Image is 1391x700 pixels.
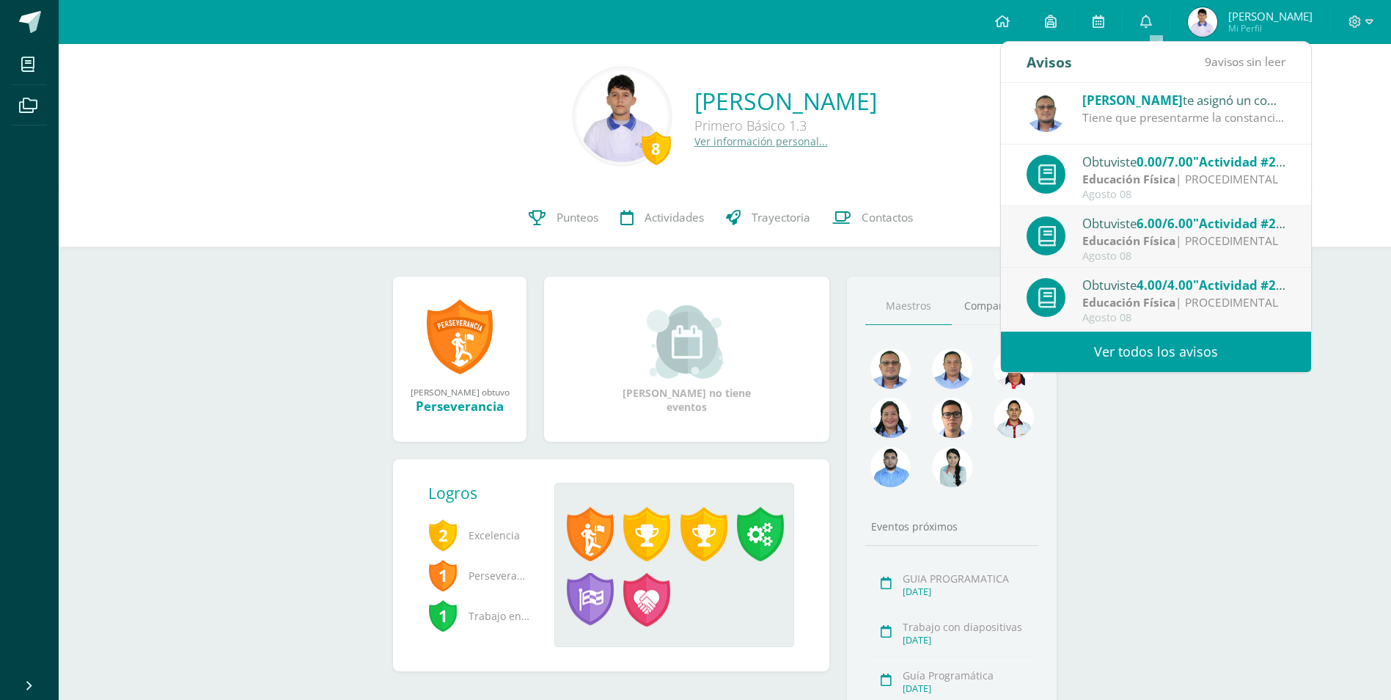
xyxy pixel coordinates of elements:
[694,134,828,148] a: Ver información personal...
[903,668,1034,682] div: Guía Programática
[1082,90,1286,109] div: te asignó un comentario en 'Actividad #2' para 'Educación Física'
[518,189,609,247] a: Punteos
[428,558,458,592] span: 1
[932,398,972,438] img: b3275fa016b95109afc471d3b448d7ac.png
[1082,250,1286,263] div: Agosto 08
[576,70,668,162] img: ad9cdd2d083c6edbcac4cb087784172f.png
[865,519,1038,533] div: Eventos próximos
[1082,152,1286,171] div: Obtuviste en
[994,349,1034,389] img: 89a3ce4a01dc90e46980c51de3177516.png
[647,305,727,379] img: event_small.png
[614,305,760,414] div: [PERSON_NAME] no tiene eventos
[428,555,531,596] span: Perseverancia
[1228,22,1313,34] span: Mi Perfil
[408,398,512,415] div: Perseverancia
[1082,171,1286,188] div: | PROCEDIMENTAL
[1188,7,1217,37] img: ee48be0ea3c54553fe66209c3883ed6b.png
[645,210,704,225] span: Actividades
[952,288,1038,325] a: Compañeros
[870,349,911,389] img: 99962f3fa423c9b8099341731b303440.png
[994,398,1034,438] img: 6b516411093031de2315839688b6386d.png
[903,682,1034,695] div: [DATE]
[1082,275,1286,294] div: Obtuviste en
[932,349,972,389] img: 2efff582389d69505e60b50fc6d5bd41.png
[752,210,810,225] span: Trayectoria
[609,189,715,247] a: Actividades
[870,398,911,438] img: 4a7f7f1a360f3d8e2a3425f4c4febaf9.png
[428,518,458,552] span: 2
[1082,312,1286,324] div: Agosto 08
[1082,233,1175,249] strong: Educación Física
[428,483,543,503] div: Logros
[903,620,1034,634] div: Trabajo con diapositivas
[1082,294,1175,310] strong: Educación Física
[821,189,924,247] a: Contactos
[865,288,952,325] a: Maestros
[1082,294,1286,311] div: | PROCEDIMENTAL
[932,447,972,487] img: 56ad63fe0de8ce470a366ccf655e76de.png
[408,386,512,398] div: [PERSON_NAME] obtuvo
[557,210,598,225] span: Punteos
[1193,215,1285,232] span: "Actividad #2"
[1137,215,1193,232] span: 6.00/6.00
[1082,171,1175,187] strong: Educación Física
[1082,189,1286,201] div: Agosto 08
[1082,214,1286,233] div: Obtuviste en
[1082,109,1286,126] div: Tiene que presentarme la constancia de permiso para calificarle
[870,447,911,487] img: bb84a3b7bf7504f214959ad1f5a3e741.png
[1137,277,1193,294] span: 4.00/4.00
[1205,54,1211,70] span: 9
[1137,153,1193,170] span: 0.00/7.00
[1193,153,1285,170] span: "Actividad #2"
[715,189,821,247] a: Trayectoria
[428,599,458,632] span: 1
[1027,42,1072,82] div: Avisos
[642,131,671,165] div: 8
[903,634,1034,646] div: [DATE]
[903,586,1034,598] div: [DATE]
[694,85,877,117] a: [PERSON_NAME]
[1001,332,1311,372] a: Ver todos los avisos
[1082,233,1286,249] div: | PROCEDIMENTAL
[1193,277,1285,294] span: "Actividad #2"
[1205,54,1285,70] span: avisos sin leer
[428,596,531,636] span: Trabajo en equipo
[903,572,1034,586] div: GUIA PROGRAMATICA
[1228,9,1313,23] span: [PERSON_NAME]
[428,515,531,555] span: Excelencia
[1027,93,1065,132] img: 2b8a8d37dfce9e9e6e54bdeb0b7e5ca7.png
[694,117,877,134] div: Primero Básico 1.3
[862,210,913,225] span: Contactos
[1082,92,1183,109] span: [PERSON_NAME]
